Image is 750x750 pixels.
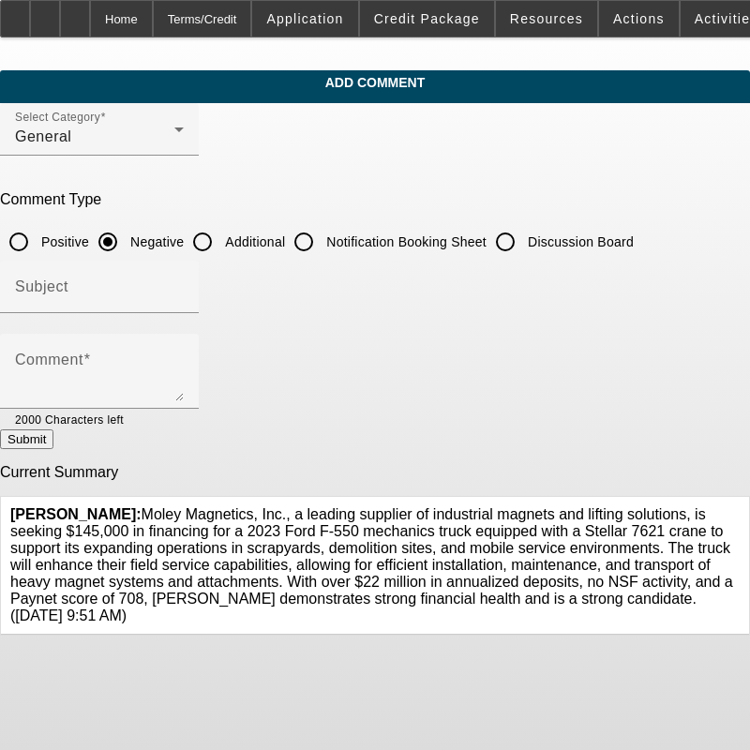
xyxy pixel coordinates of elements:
mat-hint: 2000 Characters left [15,409,124,429]
button: Actions [599,1,679,37]
span: General [15,128,71,144]
span: Add Comment [14,75,736,90]
span: Application [266,11,343,26]
label: Additional [221,232,285,251]
mat-label: Select Category [15,112,100,124]
button: Application [252,1,357,37]
button: Credit Package [360,1,494,37]
label: Discussion Board [524,232,634,251]
span: Resources [510,11,583,26]
mat-label: Subject [15,278,68,294]
mat-label: Comment [15,352,83,367]
label: Positive [37,232,89,251]
span: Moley Magnetics, Inc., a leading supplier of industrial magnets and lifting solutions, is seeking... [10,506,733,623]
span: Credit Package [374,11,480,26]
label: Notification Booking Sheet [322,232,487,251]
b: [PERSON_NAME]: [10,506,142,522]
label: Negative [127,232,184,251]
button: Resources [496,1,597,37]
span: Actions [613,11,665,26]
